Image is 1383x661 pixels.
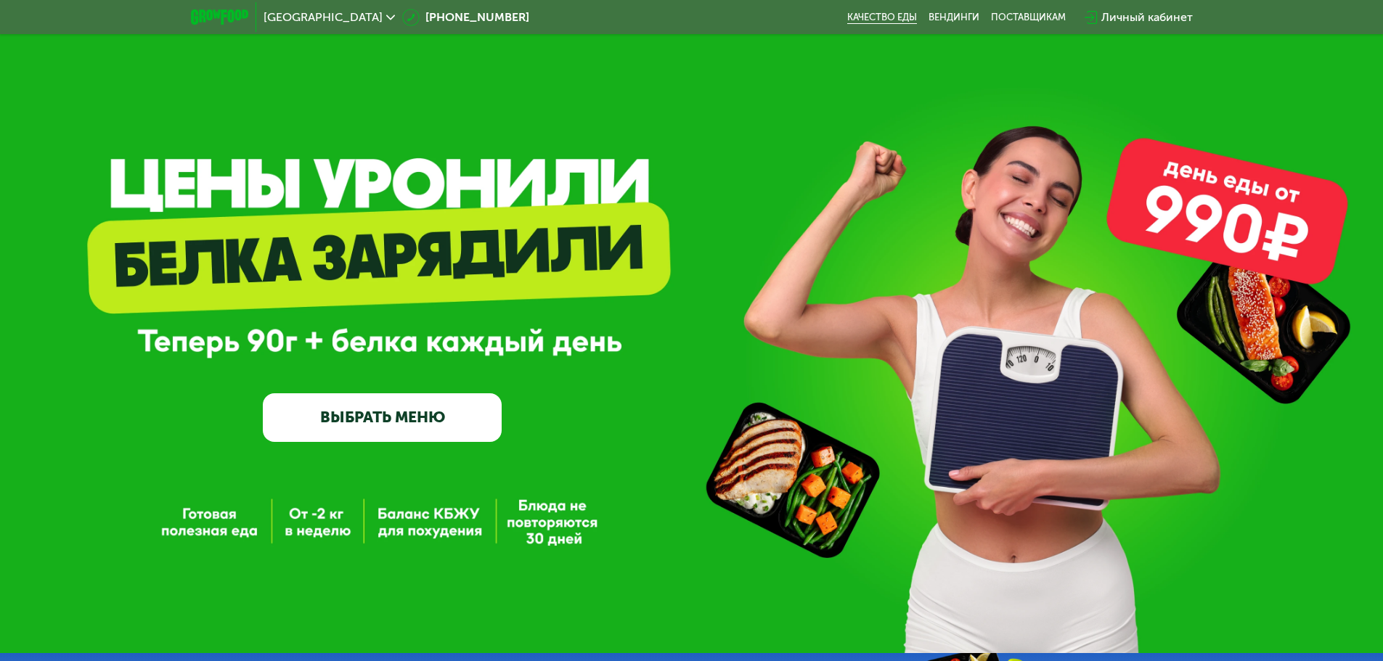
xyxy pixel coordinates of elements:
a: Вендинги [929,12,979,23]
a: [PHONE_NUMBER] [402,9,529,26]
span: [GEOGRAPHIC_DATA] [264,12,383,23]
a: ВЫБРАТЬ МЕНЮ [263,393,502,441]
div: поставщикам [991,12,1066,23]
div: Личный кабинет [1101,9,1193,26]
a: Качество еды [847,12,917,23]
